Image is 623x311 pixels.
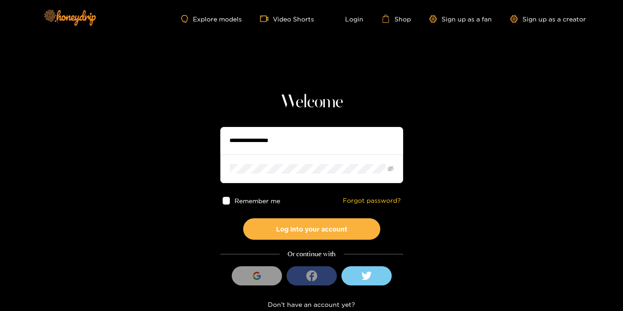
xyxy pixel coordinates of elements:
[220,299,403,310] div: Don't have an account yet?
[510,15,586,23] a: Sign up as a creator
[382,15,411,23] a: Shop
[260,15,314,23] a: Video Shorts
[220,91,403,113] h1: Welcome
[220,249,403,259] div: Or continue with
[260,15,273,23] span: video-camera
[388,166,394,172] span: eye-invisible
[181,15,241,23] a: Explore models
[243,218,380,240] button: Log into your account
[332,15,363,23] a: Login
[343,197,401,205] a: Forgot password?
[429,15,492,23] a: Sign up as a fan
[234,197,280,204] span: Remember me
